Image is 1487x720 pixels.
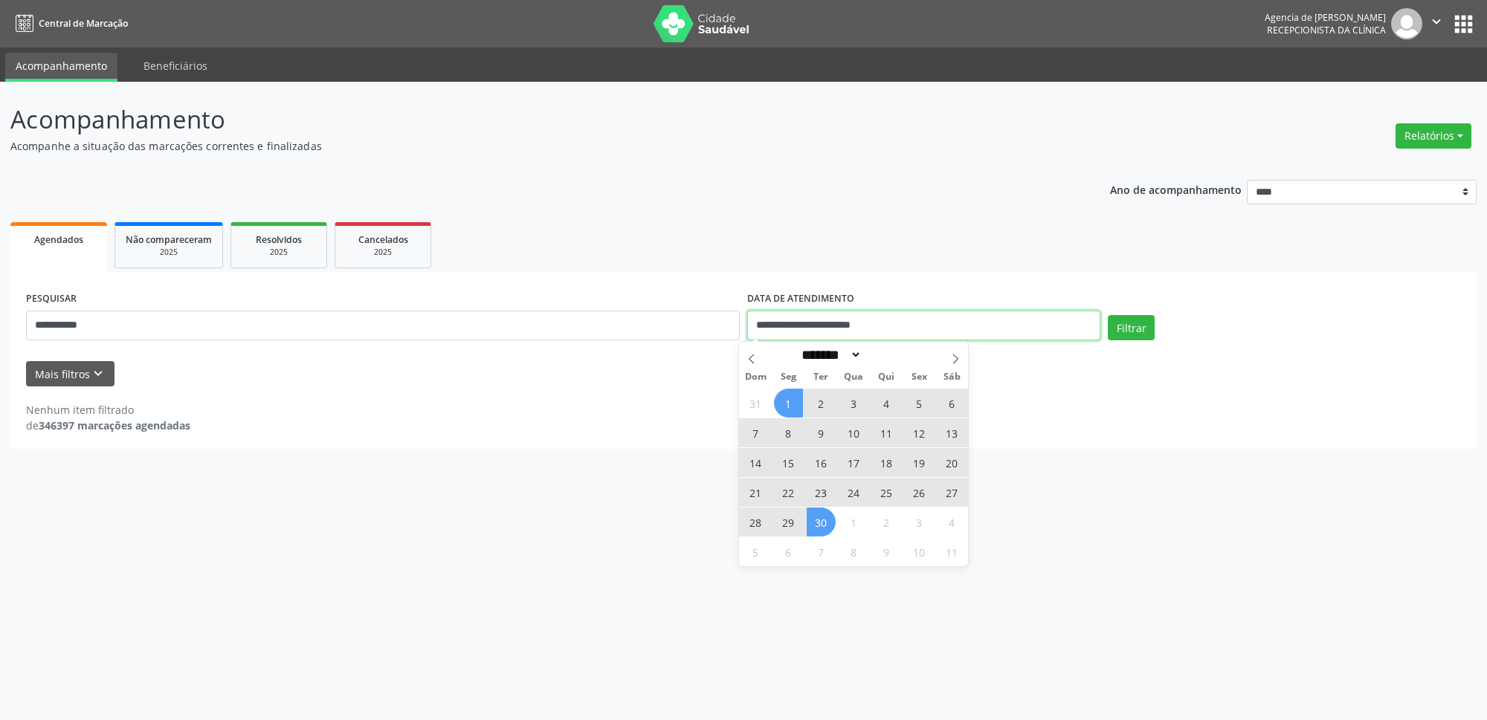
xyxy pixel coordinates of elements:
button: Mais filtroskeyboard_arrow_down [26,361,114,387]
span: Setembro 15, 2025 [774,448,803,477]
i: keyboard_arrow_down [90,366,106,382]
span: Setembro 21, 2025 [741,478,770,507]
span: Setembro 7, 2025 [741,418,770,447]
div: 2025 [126,247,212,258]
a: Beneficiários [133,53,218,79]
span: Outubro 6, 2025 [774,537,803,566]
span: Setembro 12, 2025 [905,418,934,447]
span: Agendados [34,233,83,246]
span: Central de Marcação [39,17,128,30]
span: Setembro 10, 2025 [839,418,868,447]
span: Setembro 27, 2025 [938,478,967,507]
span: Setembro 29, 2025 [774,507,803,536]
button: Filtrar [1108,315,1155,340]
span: Sex [903,372,935,382]
label: DATA DE ATENDIMENTO [747,288,854,311]
span: Setembro 28, 2025 [741,507,770,536]
span: Setembro 24, 2025 [839,478,868,507]
span: Cancelados [358,233,408,246]
span: Setembro 3, 2025 [839,389,868,418]
a: Acompanhamento [5,53,117,82]
div: 2025 [346,247,420,258]
span: Setembro 23, 2025 [807,478,836,507]
button:  [1422,8,1451,39]
span: Resolvidos [256,233,302,246]
span: Outubro 7, 2025 [807,537,836,566]
span: Outubro 2, 2025 [872,507,901,536]
span: Setembro 16, 2025 [807,448,836,477]
span: Outubro 3, 2025 [905,507,934,536]
span: Setembro 11, 2025 [872,418,901,447]
span: Não compareceram [126,233,212,246]
span: Outubro 9, 2025 [872,537,901,566]
span: Outubro 4, 2025 [938,507,967,536]
span: Setembro 26, 2025 [905,478,934,507]
span: Setembro 2, 2025 [807,389,836,418]
p: Acompanhe a situação das marcações correntes e finalizadas [10,138,1036,154]
span: Dom [739,372,772,382]
span: Outubro 11, 2025 [938,537,967,566]
span: Setembro 4, 2025 [872,389,901,418]
span: Agosto 31, 2025 [741,389,770,418]
span: Sáb [935,372,968,382]
p: Acompanhamento [10,101,1036,138]
span: Setembro 18, 2025 [872,448,901,477]
span: Setembro 13, 2025 [938,418,967,447]
span: Outubro 10, 2025 [905,537,934,566]
select: Month [797,347,862,363]
span: Setembro 30, 2025 [807,507,836,536]
strong: 346397 marcações agendadas [39,418,190,432]
span: Setembro 6, 2025 [938,389,967,418]
span: Outubro 5, 2025 [741,537,770,566]
div: de [26,418,190,433]
span: Setembro 22, 2025 [774,478,803,507]
p: Ano de acompanhamento [1110,180,1242,198]
span: Setembro 14, 2025 [741,448,770,477]
span: Setembro 25, 2025 [872,478,901,507]
input: Year [862,347,911,363]
div: Agencia de [PERSON_NAME] [1265,11,1386,24]
i:  [1428,13,1445,30]
span: Setembro 20, 2025 [938,448,967,477]
a: Central de Marcação [10,11,128,36]
span: Setembro 17, 2025 [839,448,868,477]
span: Qua [837,372,870,382]
span: Outubro 8, 2025 [839,537,868,566]
button: apps [1451,11,1477,37]
button: Relatórios [1396,123,1471,149]
span: Setembro 5, 2025 [905,389,934,418]
span: Qui [870,372,903,382]
img: img [1391,8,1422,39]
span: Seg [772,372,804,382]
div: 2025 [242,247,316,258]
span: Recepcionista da clínica [1267,24,1386,36]
label: PESQUISAR [26,288,77,311]
div: Nenhum item filtrado [26,402,190,418]
span: Setembro 9, 2025 [807,418,836,447]
span: Outubro 1, 2025 [839,507,868,536]
span: Setembro 1, 2025 [774,389,803,418]
span: Setembro 19, 2025 [905,448,934,477]
span: Setembro 8, 2025 [774,418,803,447]
span: Ter [804,372,837,382]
